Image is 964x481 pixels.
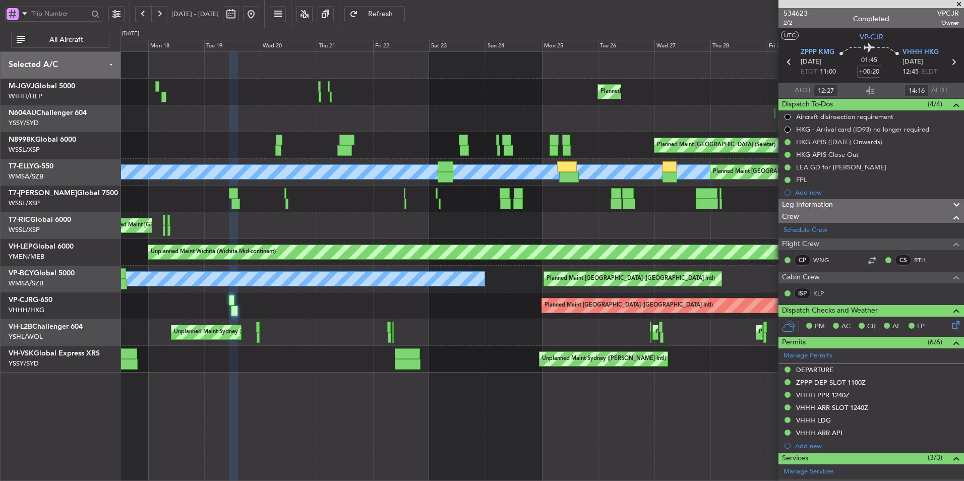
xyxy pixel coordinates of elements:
[892,322,900,332] span: AF
[861,55,877,66] span: 01:45
[486,40,542,52] div: Sun 24
[784,8,808,19] span: 534623
[9,270,34,277] span: VP-BCY
[813,256,836,265] a: WNG
[122,30,139,38] div: [DATE]
[784,225,827,235] a: Schedule Crew
[598,40,654,52] div: Tue 26
[9,350,34,357] span: VH-VSK
[902,67,919,77] span: 12:45
[9,92,42,101] a: WIHH/HLP
[796,138,882,146] div: HKG APIS ([DATE] Onwards)
[801,47,834,57] span: ZPPP KMG
[784,19,808,27] span: 2/2
[373,40,430,52] div: Fri 22
[9,243,33,250] span: VH-LEP
[814,85,838,97] input: --:--
[9,323,83,330] a: VH-L2BChallenger 604
[795,86,811,96] span: ATOT
[9,83,34,90] span: M-JGVJ
[928,99,942,109] span: (4/4)
[9,332,43,341] a: YSHL/WOL
[794,255,811,266] div: CP
[9,323,32,330] span: VH-L2B
[796,366,833,374] div: DEPARTURE
[782,272,820,283] span: Cabin Crew
[344,6,405,22] button: Refresh
[782,305,878,317] span: Dispatch Checks and Weather
[796,150,859,159] div: HKG APIS Close Out
[902,47,939,57] span: VHHH HKG
[542,351,666,367] div: Unplanned Maint Sydney ([PERSON_NAME] Intl)
[796,391,850,399] div: VHHH PPR 1240Z
[759,325,918,340] div: Planned Maint [GEOGRAPHIC_DATA] ([GEOGRAPHIC_DATA])
[782,453,808,464] span: Services
[905,85,929,97] input: --:--
[9,216,30,223] span: T7-RIC
[204,40,261,52] div: Tue 19
[655,325,772,340] div: Planned Maint Sydney ([PERSON_NAME] Intl)
[9,270,75,277] a: VP-BCYGlobal 5000
[796,175,807,184] div: FPL
[928,337,942,347] span: (6/6)
[9,296,33,304] span: VP-CJR
[9,296,52,304] a: VP-CJRG-650
[917,322,925,332] span: FP
[9,136,76,143] a: N8998KGlobal 6000
[174,325,298,340] div: Unplanned Maint Sydney ([PERSON_NAME] Intl)
[148,40,205,52] div: Mon 18
[937,8,959,19] span: VPCJR
[429,40,486,52] div: Sat 23
[547,271,715,286] div: Planned Maint [GEOGRAPHIC_DATA] ([GEOGRAPHIC_DATA] Intl)
[867,322,876,332] span: CR
[9,109,36,116] span: N604AU
[902,57,923,67] span: [DATE]
[9,145,40,154] a: WSSL/XSP
[151,245,276,260] div: Unplanned Maint Wichita (Wichita Mid-continent)
[9,172,43,181] a: WMSA/SZB
[860,32,883,42] span: VP-CJR
[921,67,937,77] span: ELDT
[9,190,77,197] span: T7-[PERSON_NAME]
[9,136,35,143] span: N8998K
[360,11,401,18] span: Refresh
[9,163,34,170] span: T7-ELLY
[657,138,775,153] div: Planned Maint [GEOGRAPHIC_DATA] (Seletar)
[784,351,832,361] a: Manage Permits
[796,429,842,437] div: VHHH ARR API
[914,256,937,265] a: RTH
[796,112,893,121] div: Aircraft disinsection requirement
[813,289,836,298] a: KLP
[796,125,929,134] div: HKG - Arrival card (ID93) no longer required
[600,84,726,99] div: Planned Maint [GEOGRAPHIC_DATA] (Halim Intl)
[796,378,866,387] div: ZPPP DEP SLOT 1100Z
[796,416,831,425] div: VHHH LDG
[931,86,948,96] span: ALDT
[928,452,942,463] span: (3/3)
[767,40,823,52] div: Fri 29
[794,288,811,299] div: ISP
[710,40,767,52] div: Thu 28
[9,118,39,128] a: YSSY/SYD
[9,225,40,234] a: WSSL/XSP
[9,243,74,250] a: VH-LEPGlobal 6000
[796,403,868,412] div: VHHH ARR SLOT 1240Z
[545,298,713,313] div: Planned Maint [GEOGRAPHIC_DATA] ([GEOGRAPHIC_DATA] Intl)
[9,163,53,170] a: T7-ELLYG-550
[782,99,833,110] span: Dispatch To-Dos
[895,255,912,266] div: CS
[801,67,817,77] span: ETOT
[713,164,948,179] div: Planned Maint [GEOGRAPHIC_DATA] (Sultan [PERSON_NAME] [PERSON_NAME] - Subang)
[781,31,799,40] button: UTC
[261,40,317,52] div: Wed 20
[11,32,109,48] button: All Aircraft
[820,67,836,77] span: 11:00
[801,57,821,67] span: [DATE]
[782,238,819,250] span: Flight Crew
[815,322,825,332] span: PM
[782,211,799,223] span: Crew
[795,188,959,197] div: Add new
[31,6,88,21] input: Trip Number
[654,40,711,52] div: Wed 27
[9,109,87,116] a: N604AUChallenger 604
